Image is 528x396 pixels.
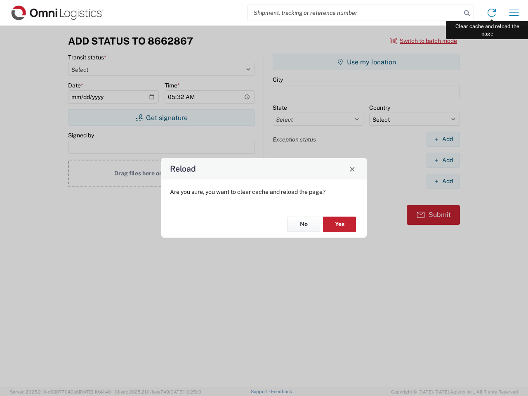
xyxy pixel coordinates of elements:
p: Are you sure, you want to clear cache and reload the page? [170,188,358,196]
button: Yes [323,217,356,232]
button: No [287,217,320,232]
button: Close [346,163,358,174]
h4: Reload [170,163,196,175]
input: Shipment, tracking or reference number [247,5,461,21]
